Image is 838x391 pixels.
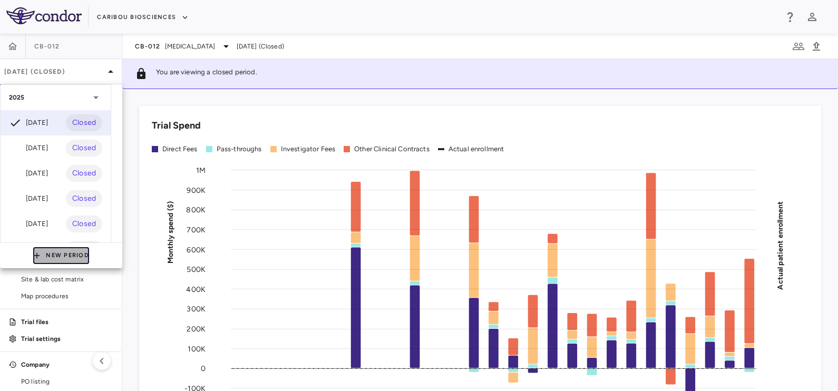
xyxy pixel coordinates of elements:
div: [DATE] [9,116,48,129]
button: New Period [33,247,89,264]
div: [DATE] [9,192,48,205]
span: Closed [66,117,102,129]
div: [DATE] [9,218,48,230]
span: Closed [66,193,102,204]
span: Closed [66,168,102,179]
p: 2025 [9,93,25,102]
div: [DATE] [9,167,48,180]
span: Closed [66,218,102,230]
div: 2025 [1,85,111,110]
div: [DATE] [9,142,48,154]
span: Closed [66,142,102,154]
